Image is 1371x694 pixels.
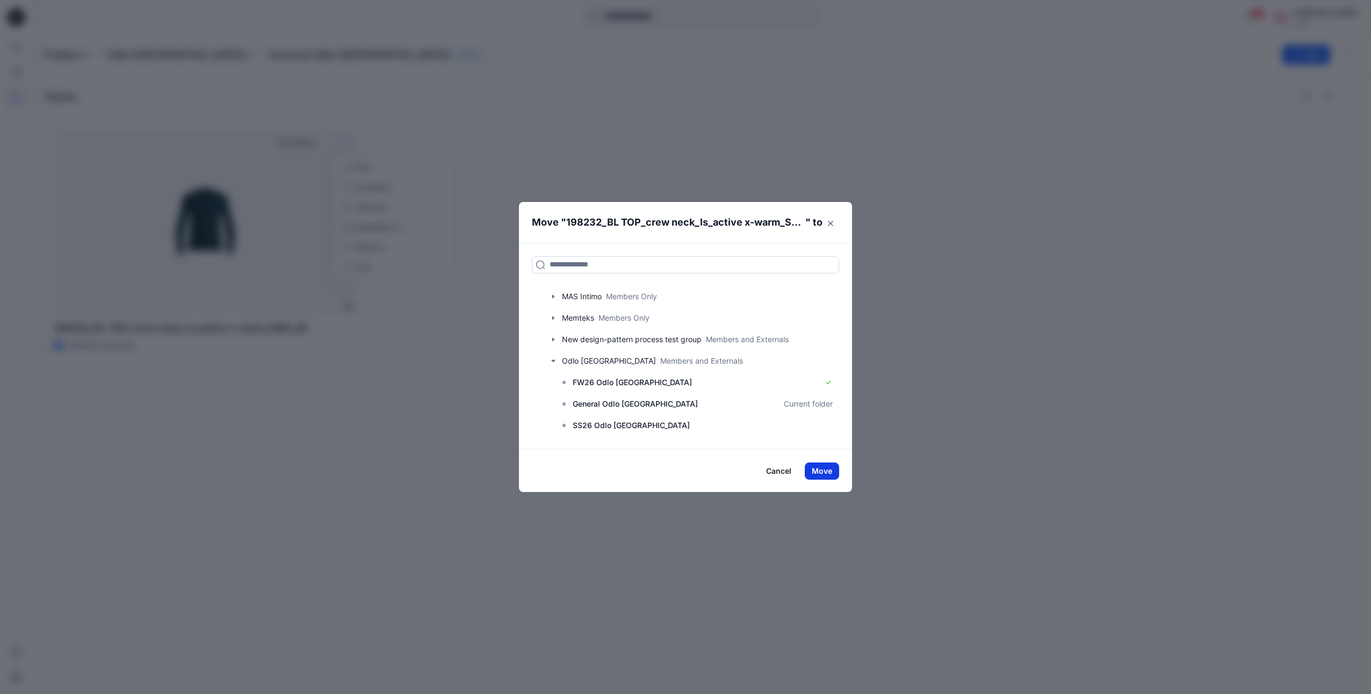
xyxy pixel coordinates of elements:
[573,419,690,432] p: SS26 Odlo [GEOGRAPHIC_DATA]
[759,462,798,480] button: Cancel
[573,376,692,389] p: FW26 Odlo [GEOGRAPHIC_DATA]
[822,215,839,232] button: Close
[573,397,698,410] p: General Odlo [GEOGRAPHIC_DATA]
[566,215,805,230] p: 198232_BL TOP_crew neck_ls_active x-warm_SMS_3D
[519,202,835,243] header: Move " " to
[784,398,833,409] p: Current folder
[805,462,839,480] button: Move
